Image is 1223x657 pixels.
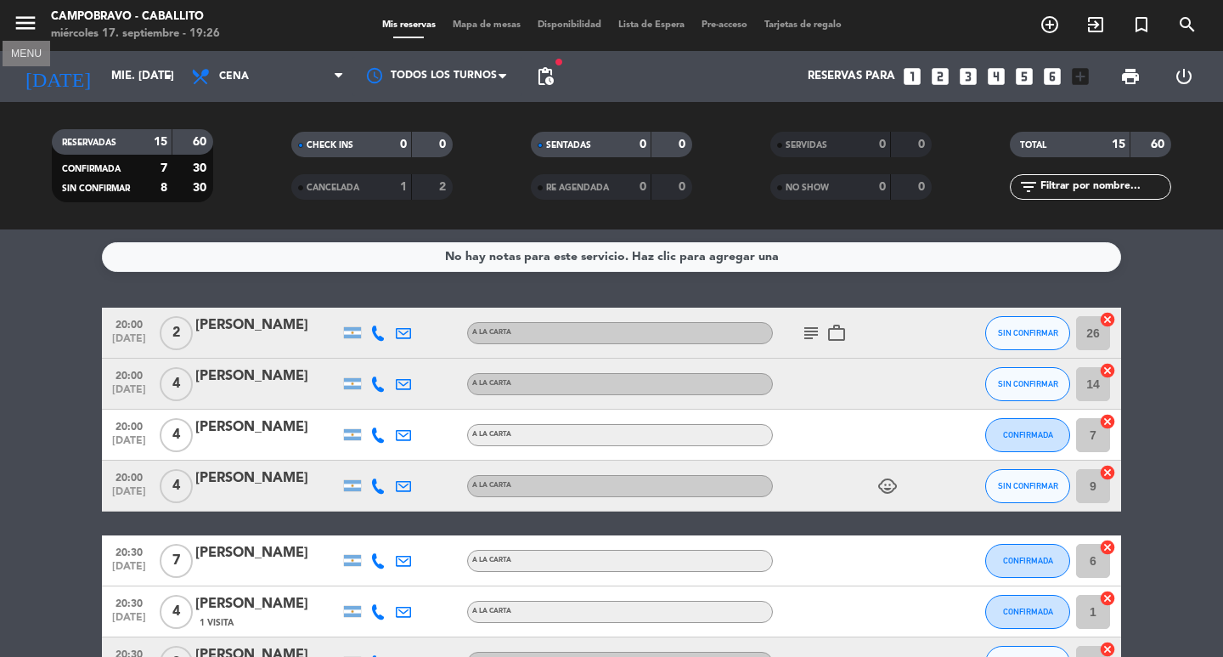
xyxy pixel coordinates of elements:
span: 4 [160,418,193,452]
span: [DATE] [108,561,150,581]
i: subject [801,323,821,343]
span: [DATE] [108,486,150,506]
span: 2 [160,316,193,350]
span: TOTAL [1020,141,1046,150]
strong: 0 [679,139,689,150]
strong: 0 [918,181,928,193]
span: SENTADAS [546,141,591,150]
div: Campobravo - caballito [51,8,220,25]
strong: 0 [400,139,407,150]
i: turned_in_not [1131,14,1152,35]
span: Tarjetas de regalo [756,20,850,30]
span: SIN CONFIRMAR [998,481,1058,490]
i: looks_6 [1041,65,1063,88]
i: cancel [1099,413,1116,430]
span: A LA CARTA [472,329,511,336]
span: 1 Visita [200,616,234,630]
div: No hay notas para este servicio. Haz clic para agregar una [445,247,779,267]
div: LOG OUT [1157,51,1210,102]
i: cancel [1099,362,1116,379]
span: pending_actions [535,66,555,87]
i: looks_5 [1013,65,1035,88]
i: power_settings_new [1174,66,1194,87]
span: 20:00 [108,467,150,486]
strong: 0 [640,139,646,150]
span: [DATE] [108,384,150,404]
i: cancel [1099,539,1116,556]
strong: 0 [879,181,886,193]
span: SIN CONFIRMAR [62,184,130,193]
div: [PERSON_NAME] [195,542,340,564]
div: [PERSON_NAME] [195,365,340,388]
span: CONFIRMADA [62,165,121,173]
span: 20:00 [108,314,150,333]
strong: 0 [918,139,928,150]
span: SIN CONFIRMAR [998,379,1058,388]
span: A LA CARTA [472,380,511,387]
i: cancel [1099,590,1116,607]
span: Mapa de mesas [444,20,529,30]
span: CANCELADA [307,184,359,192]
i: exit_to_app [1085,14,1106,35]
span: 20:30 [108,592,150,612]
span: Reservas para [808,70,895,83]
span: CONFIRMADA [1003,430,1053,439]
span: 20:00 [108,365,150,384]
span: Lista de Espera [610,20,693,30]
i: arrow_drop_down [158,66,178,87]
button: menu [13,10,38,42]
i: looks_4 [985,65,1007,88]
span: 4 [160,595,193,629]
i: menu [13,10,38,36]
strong: 30 [193,182,210,194]
span: 4 [160,367,193,401]
strong: 15 [1112,139,1125,150]
div: [PERSON_NAME] [195,314,340,337]
strong: 1 [400,181,407,193]
span: A LA CARTA [472,482,511,489]
div: [PERSON_NAME] [195,467,340,490]
span: RE AGENDADA [546,184,609,192]
strong: 30 [193,162,210,174]
span: 7 [160,544,193,578]
strong: 0 [640,181,646,193]
i: work_outline [826,323,847,343]
strong: 0 [679,181,689,193]
input: Filtrar por nombre... [1039,178,1170,196]
div: [PERSON_NAME] [195,593,340,615]
i: looks_one [901,65,923,88]
span: [DATE] [108,333,150,353]
strong: 0 [879,139,886,150]
i: looks_two [929,65,951,88]
strong: 0 [439,139,449,150]
span: NO SHOW [786,184,829,192]
i: cancel [1099,464,1116,481]
i: add_box [1069,65,1091,88]
span: A LA CARTA [472,608,511,615]
span: Disponibilidad [529,20,610,30]
i: filter_list [1018,177,1039,197]
strong: 2 [439,181,449,193]
strong: 7 [161,162,167,174]
strong: 60 [1151,139,1168,150]
div: miércoles 17. septiembre - 19:26 [51,25,220,42]
span: CHECK INS [307,141,353,150]
span: print [1120,66,1141,87]
span: 4 [160,469,193,503]
button: CONFIRMADA [985,418,1070,452]
div: [PERSON_NAME] [195,416,340,439]
button: CONFIRMADA [985,595,1070,629]
i: child_care [877,476,898,496]
button: SIN CONFIRMAR [985,316,1070,350]
span: 20:00 [108,416,150,435]
span: fiber_manual_record [554,57,564,67]
i: add_circle_outline [1040,14,1060,35]
span: A LA CARTA [472,431,511,438]
span: 20:30 [108,541,150,561]
span: SERVIDAS [786,141,827,150]
span: CONFIRMADA [1003,607,1053,616]
i: search [1177,14,1198,35]
span: SIN CONFIRMAR [998,328,1058,337]
span: A LA CARTA [472,557,511,564]
strong: 60 [193,136,210,148]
